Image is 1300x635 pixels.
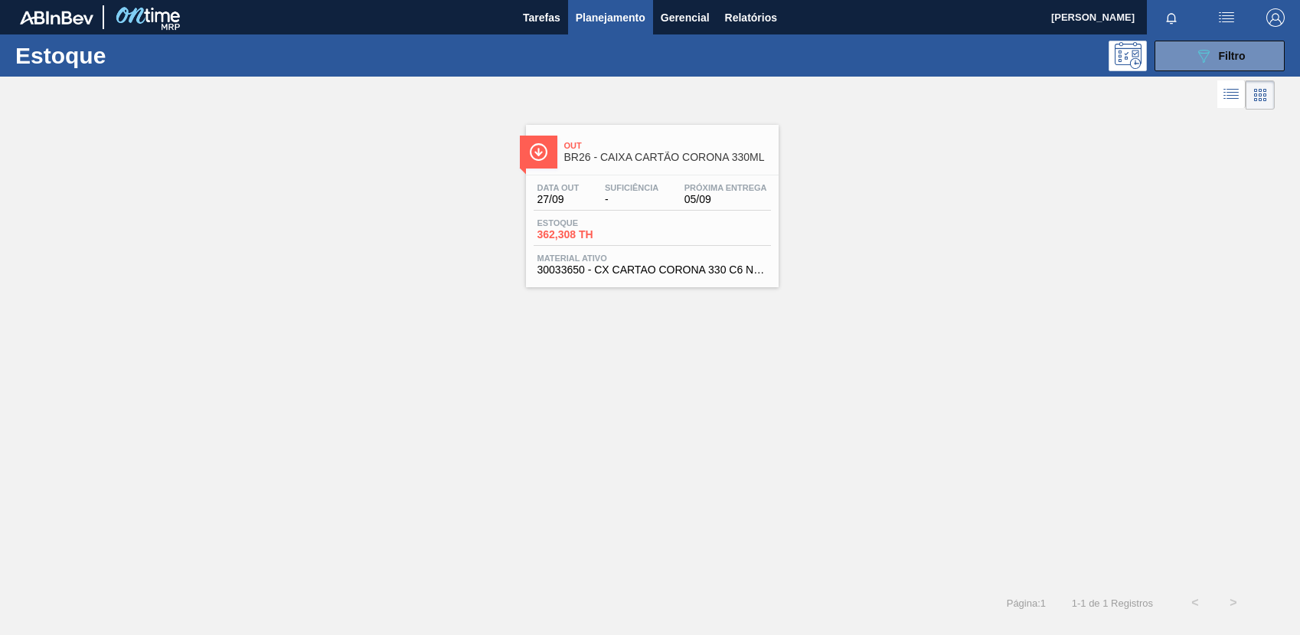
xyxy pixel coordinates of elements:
span: Tarefas [523,8,560,27]
div: Pogramando: nenhum usuário selecionado [1109,41,1147,71]
button: < [1176,584,1214,622]
button: Filtro [1155,41,1285,71]
span: 05/09 [684,194,767,205]
div: Visão em Lista [1217,80,1246,110]
span: Material ativo [537,254,767,263]
div: Visão em Cards [1246,80,1275,110]
img: Ícone [529,142,548,162]
span: 1 - 1 de 1 Registros [1069,597,1153,609]
h1: Estoque [15,47,240,64]
img: Logout [1266,8,1285,27]
button: Notificações [1147,7,1196,28]
span: Página : 1 [1007,597,1046,609]
span: Data out [537,183,580,192]
span: Filtro [1219,50,1246,62]
span: Relatórios [725,8,777,27]
span: 30033650 - CX CARTAO CORONA 330 C6 NIV24 [537,264,767,276]
span: Gerencial [661,8,710,27]
span: 27/09 [537,194,580,205]
img: TNhmsLtSVTkK8tSr43FrP2fwEKptu5GPRR3wAAAABJRU5ErkJggg== [20,11,93,25]
span: Próxima Entrega [684,183,767,192]
a: ÍconeOutBR26 - CAIXA CARTÃO CORONA 330MLData out27/09Suficiência-Próxima Entrega05/09Estoque362,3... [514,113,786,287]
span: Estoque [537,218,645,227]
button: > [1214,584,1253,622]
span: - [605,194,658,205]
span: Out [564,141,771,150]
span: Planejamento [576,8,645,27]
span: BR26 - CAIXA CARTÃO CORONA 330ML [564,152,771,163]
img: userActions [1217,8,1236,27]
span: Suficiência [605,183,658,192]
span: 362,308 TH [537,229,645,241]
